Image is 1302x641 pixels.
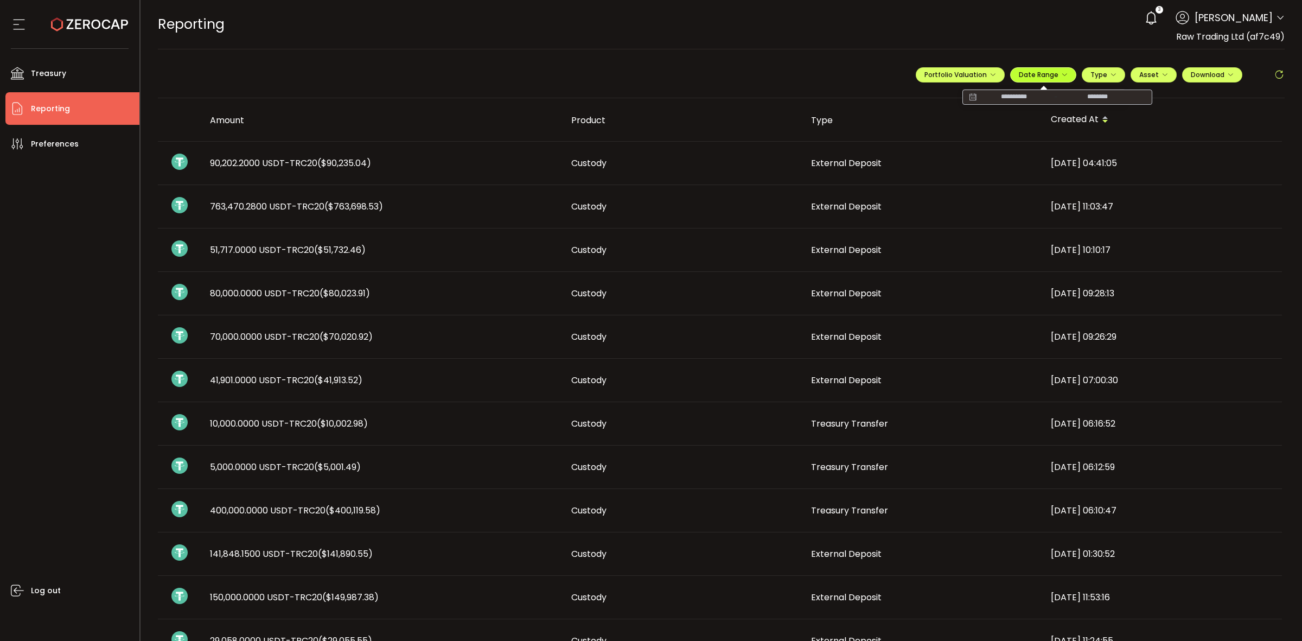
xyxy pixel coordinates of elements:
span: Preferences [31,136,79,152]
img: usdt_portfolio.svg [171,501,188,517]
span: ($141,890.55) [318,548,373,560]
img: usdt_portfolio.svg [171,327,188,344]
div: [DATE] 11:53:16 [1042,591,1282,604]
span: 3 [1158,6,1160,14]
span: Treasury Transfer [811,417,888,430]
span: [PERSON_NAME] [1195,10,1273,25]
span: Custody [571,200,607,213]
span: ($400,119.58) [325,504,380,517]
span: External Deposit [811,200,882,213]
span: Asset [1139,70,1159,79]
div: [DATE] 11:03:47 [1042,200,1282,213]
span: Portfolio Valuation [924,70,996,79]
span: Custody [571,244,607,256]
img: usdt_portfolio.svg [171,588,188,604]
span: External Deposit [811,374,882,386]
span: Custody [571,461,607,473]
div: [DATE] 04:41:05 [1042,157,1282,169]
div: Amount [201,114,563,126]
div: [DATE] 06:16:52 [1042,417,1282,430]
span: 10,000.0000 USDT-TRC20 [210,417,368,430]
button: Date Range [1010,67,1076,82]
img: usdt_portfolio.svg [171,154,188,170]
span: 80,000.0000 USDT-TRC20 [210,287,370,300]
span: Custody [571,331,607,343]
span: 150,000.0000 USDT-TRC20 [210,591,379,604]
span: 41,901.0000 USDT-TRC20 [210,374,362,386]
span: - [1049,92,1063,103]
span: 141,848.1500 USDT-TRC20 [210,548,373,560]
span: ($41,913.52) [314,374,362,386]
span: Reporting [31,101,70,117]
span: Custody [571,548,607,560]
div: Type [802,114,1042,126]
div: [DATE] 01:30:52 [1042,548,1282,560]
div: [DATE] 09:28:13 [1042,287,1282,300]
span: Custody [571,591,607,604]
button: Portfolio Valuation [916,67,1005,82]
div: [DATE] 07:00:30 [1042,374,1282,386]
span: External Deposit [811,331,882,343]
span: Raw Trading Ltd (af7c49) [1176,30,1285,43]
span: Date Range [1019,70,1068,79]
button: Asset [1131,67,1177,82]
div: Created At [1042,111,1282,129]
span: Reporting [158,15,225,34]
span: Custody [571,157,607,169]
img: usdt_portfolio.svg [171,458,188,474]
span: ($51,732.46) [314,244,366,256]
div: [DATE] 06:12:59 [1042,461,1282,473]
span: Treasury Transfer [811,461,888,473]
span: ($5,001.49) [314,461,361,473]
img: usdt_portfolio.svg [171,544,188,561]
img: usdt_portfolio.svg [171,371,188,387]
img: usdt_portfolio.svg [171,240,188,257]
span: External Deposit [811,244,882,256]
div: [DATE] 10:10:17 [1042,244,1282,256]
span: ($80,023.91) [320,287,370,300]
span: Download [1191,70,1234,79]
span: 400,000.0000 USDT-TRC20 [210,504,380,517]
span: Treasury [31,66,66,81]
span: 70,000.0000 USDT-TRC20 [210,331,373,343]
span: External Deposit [811,287,882,300]
span: 5,000.0000 USDT-TRC20 [210,461,361,473]
span: 51,717.0000 USDT-TRC20 [210,244,366,256]
div: [DATE] 09:26:29 [1042,331,1282,343]
span: Type [1090,70,1116,79]
iframe: Chat Widget [1248,589,1302,641]
span: 90,202.2000 USDT-TRC20 [210,157,371,169]
span: ($149,987.38) [322,591,379,604]
span: ($90,235.04) [317,157,371,169]
img: usdt_portfolio.svg [171,284,188,300]
span: Custody [571,374,607,386]
span: ($763,698.53) [324,200,383,213]
span: External Deposit [811,548,882,560]
span: ($10,002.98) [317,417,368,430]
span: Treasury Transfer [811,504,888,517]
img: usdt_portfolio.svg [171,197,188,213]
span: Custody [571,287,607,300]
img: usdt_portfolio.svg [171,414,188,430]
button: Type [1082,67,1125,82]
div: [DATE] 06:10:47 [1042,504,1282,517]
span: External Deposit [811,157,882,169]
span: Log out [31,583,61,599]
span: External Deposit [811,591,882,604]
div: Product [563,114,802,126]
span: Custody [571,417,607,430]
span: ($70,020.92) [320,331,373,343]
span: Custody [571,504,607,517]
span: 763,470.2800 USDT-TRC20 [210,200,383,213]
button: Download [1182,67,1242,82]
